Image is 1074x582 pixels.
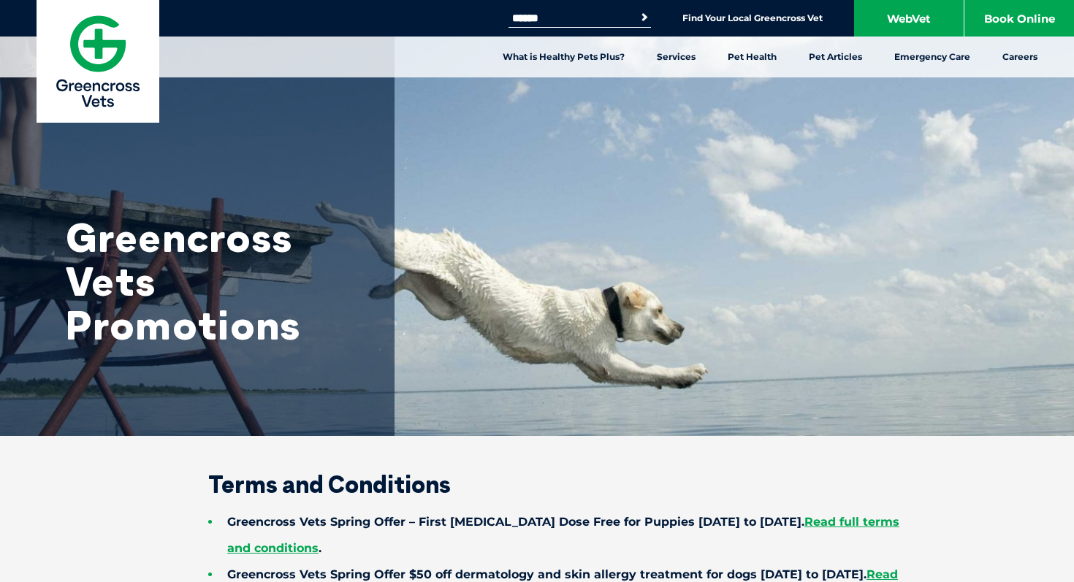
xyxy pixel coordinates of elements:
a: What is Healthy Pets Plus? [487,37,641,77]
h1: Greencross Vets Promotions [66,215,358,347]
h2: Terms and Conditions [157,472,917,496]
a: Services [641,37,712,77]
button: Search [637,10,652,25]
a: Pet Health [712,37,793,77]
a: Pet Articles [793,37,878,77]
a: Careers [986,37,1054,77]
a: Emergency Care [878,37,986,77]
a: Find Your Local Greencross Vet [682,12,823,24]
strong: Greencross Vets Spring Offer – First [MEDICAL_DATA] Dose Free for Puppies [DATE] to [DATE]. . [227,515,899,555]
a: Read full terms and conditions [227,515,899,555]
